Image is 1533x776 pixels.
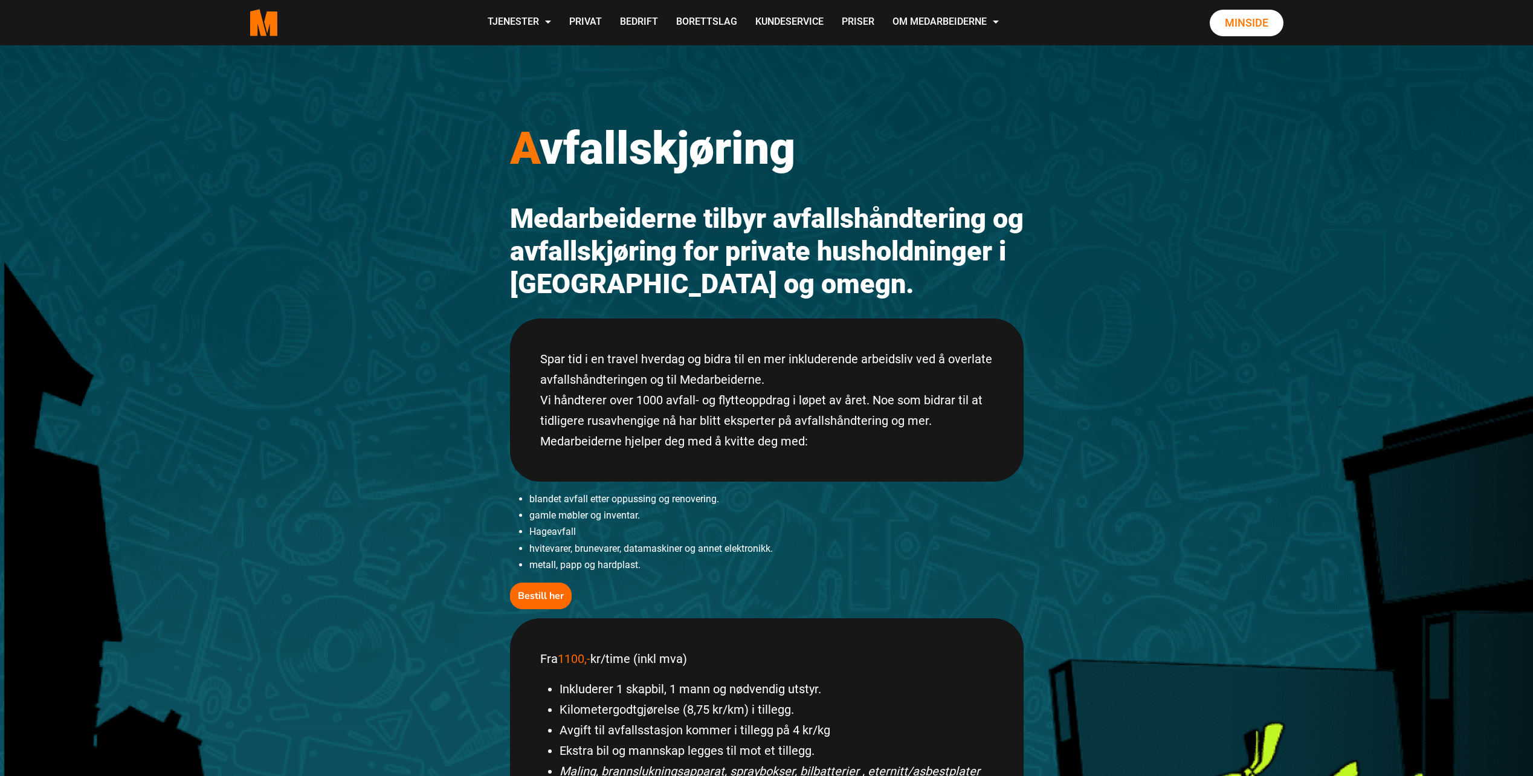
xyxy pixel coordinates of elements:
a: Om Medarbeiderne [883,1,1008,44]
h1: vfallskjøring [510,121,1024,175]
a: Privat [560,1,611,44]
span: A [510,121,540,175]
a: Bedrift [611,1,667,44]
li: metall, papp og hardplast. [529,557,1024,573]
p: Fra kr/time (inkl mva) [540,648,993,669]
li: hvitevarer, brunevarer, datamaskiner og annet elektronikk. [529,540,1024,557]
a: Borettslag [667,1,746,44]
span: 1100,- [558,652,590,666]
a: Kundeservice [746,1,833,44]
b: Bestill her [518,589,564,603]
li: gamle møbler og inventar. [529,507,1024,523]
li: blandet avfall etter oppussing og renovering. [529,491,1024,507]
h2: Medarbeiderne tilbyr avfallshåndtering og avfallskjøring for private husholdninger i [GEOGRAPHIC_... [510,202,1024,300]
div: Spar tid i en travel hverdag og bidra til en mer inkluderende arbeidsliv ved å overlate avfallshå... [510,318,1024,482]
button: Bestill her [510,583,572,609]
li: Avgift til avfallsstasjon kommer i tillegg på 4 kr/kg [560,720,993,740]
li: Hageavfall [529,523,1024,540]
li: Ekstra bil og mannskap legges til mot et tillegg. [560,740,993,761]
li: Inkluderer 1 skapbil, 1 mann og nødvendig utstyr. [560,679,993,699]
a: Tjenester [479,1,560,44]
li: Kilometergodtgjørelse (8,75 kr/km) i tillegg. [560,699,993,720]
a: Priser [833,1,883,44]
a: Minside [1210,10,1283,36]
